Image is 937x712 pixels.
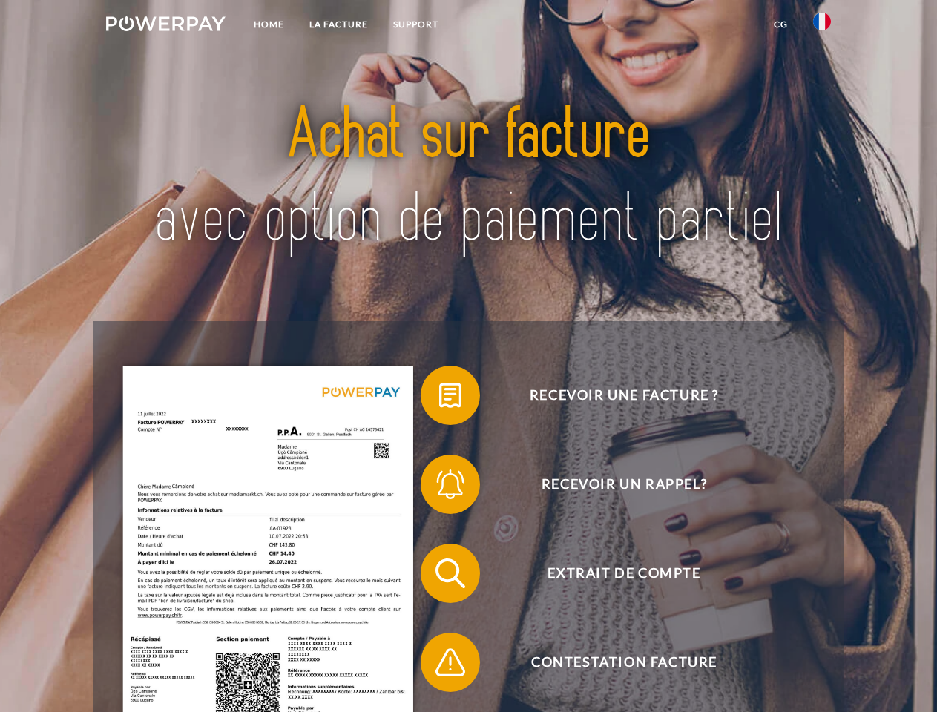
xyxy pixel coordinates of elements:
[761,11,800,38] a: CG
[432,644,469,681] img: qb_warning.svg
[432,466,469,503] img: qb_bell.svg
[297,11,381,38] a: LA FACTURE
[381,11,451,38] a: Support
[432,555,469,592] img: qb_search.svg
[241,11,297,38] a: Home
[813,13,831,30] img: fr
[442,633,806,692] span: Contestation Facture
[106,16,226,31] img: logo-powerpay-white.svg
[442,544,806,603] span: Extrait de compte
[442,455,806,514] span: Recevoir un rappel?
[442,366,806,425] span: Recevoir une facture ?
[421,544,806,603] button: Extrait de compte
[142,71,795,284] img: title-powerpay_fr.svg
[432,377,469,414] img: qb_bill.svg
[421,633,806,692] button: Contestation Facture
[421,366,806,425] button: Recevoir une facture ?
[421,455,806,514] button: Recevoir un rappel?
